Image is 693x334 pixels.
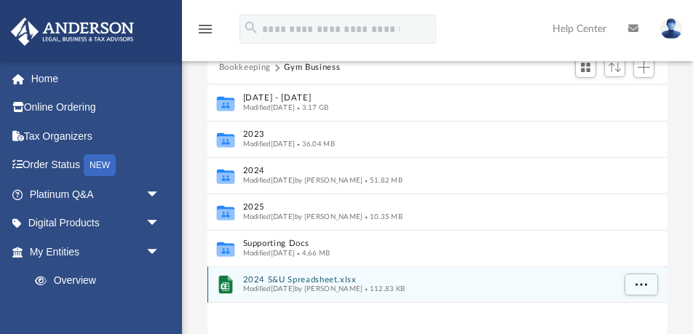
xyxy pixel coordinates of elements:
[243,274,613,284] button: 2024 S&U Spreadsheet.xlsx
[10,93,182,122] a: Online Ordering
[84,154,116,176] div: NEW
[10,237,182,266] a: My Entitiesarrow_drop_down
[243,176,363,183] span: Modified [DATE] by [PERSON_NAME]
[295,140,335,147] span: 36.04 MB
[7,17,138,46] img: Anderson Advisors Platinum Portal
[295,249,330,256] span: 4.66 MB
[243,103,296,111] span: Modified [DATE]
[10,180,182,209] a: Platinum Q&Aarrow_drop_down
[243,285,363,293] span: Modified [DATE] by [PERSON_NAME]
[10,151,182,180] a: Order StatusNEW
[243,249,296,256] span: Modified [DATE]
[10,64,182,93] a: Home
[575,57,597,78] button: Switch to Grid View
[243,166,613,175] button: 2024
[604,57,626,77] button: Sort
[197,20,214,38] i: menu
[243,130,613,139] button: 2023
[363,212,403,220] span: 10.35 MB
[284,61,340,74] button: Gym Business
[243,140,296,147] span: Modified [DATE]
[197,28,214,38] a: menu
[295,103,328,111] span: 3.17 GB
[219,61,271,74] button: Bookkeeping
[10,122,182,151] a: Tax Organizers
[363,176,403,183] span: 51.82 MB
[10,209,182,238] a: Digital Productsarrow_drop_down
[146,209,175,239] span: arrow_drop_down
[660,18,682,39] img: User Pic
[146,237,175,267] span: arrow_drop_down
[243,239,613,248] button: Supporting Docs
[633,57,655,78] button: Add
[146,180,175,210] span: arrow_drop_down
[243,202,613,212] button: 2025
[243,20,259,36] i: search
[243,93,613,103] button: [DATE] - [DATE]
[20,266,182,295] a: Overview
[363,285,405,293] span: 112.83 KB
[243,212,363,220] span: Modified [DATE] by [PERSON_NAME]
